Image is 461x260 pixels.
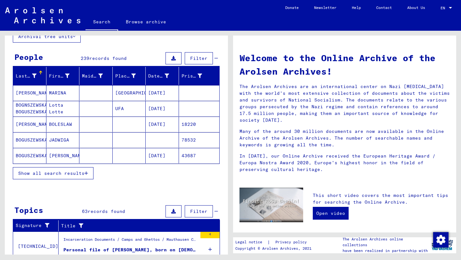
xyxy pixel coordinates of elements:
span: Filter [190,208,207,214]
div: Maiden Name [82,73,103,79]
mat-cell: JADWIGA [46,132,80,148]
button: Filter [185,205,213,217]
mat-cell: [PERSON_NAME] [13,117,46,132]
mat-cell: BOLESLAW [46,117,80,132]
button: Archival tree units [13,30,81,43]
img: Arolsen_neg.svg [5,7,80,23]
mat-header-cell: Last Name [13,67,46,85]
mat-header-cell: Prisoner # [179,67,220,85]
div: Signature [16,221,58,231]
div: Prisoner # [182,73,202,79]
span: EN [441,6,448,10]
mat-cell: [DATE] [146,117,179,132]
p: The Arolsen Archives are an international center on Nazi [MEDICAL_DATA] with the world’s most ext... [239,83,450,124]
div: Signature [16,222,50,229]
mat-header-cell: Place of Birth [113,67,146,85]
button: Show all search results [13,167,93,179]
a: Privacy policy [270,239,314,246]
mat-cell: 18220 [179,117,220,132]
div: Last Name [16,73,36,79]
div: Last Name [16,71,46,81]
img: yv_logo.png [430,237,454,253]
div: First Name [49,71,79,81]
div: Incarceration Documents / Camps and Ghettos / Mauthausen Concentration Camp / Individual Document... [63,237,197,246]
mat-cell: MARINA [46,85,80,101]
div: | [235,239,314,246]
span: Filter [190,55,207,61]
mat-cell: [PERSON_NAME] [13,85,46,101]
img: Change consent [433,232,449,248]
mat-header-cell: Maiden Name [79,67,113,85]
div: Date of Birth [148,71,179,81]
div: Title [61,221,212,231]
div: First Name [49,73,70,79]
mat-cell: [PERSON_NAME] [46,148,80,163]
mat-cell: [DATE] [146,101,179,116]
button: Filter [185,52,213,64]
div: Place of Birth [115,73,136,79]
span: records found [88,208,125,214]
span: records found [89,55,127,61]
span: Show all search results [18,170,85,176]
p: In [DATE], our Online Archive received the European Heritage Award / Europa Nostra Award 2020, Eu... [239,153,450,173]
a: Search [85,14,118,31]
div: Place of Birth [115,71,146,81]
div: 4 [200,232,220,238]
mat-cell: 43687 [179,148,220,163]
div: Personal file of [PERSON_NAME], born on [DEMOGRAPHIC_DATA] [63,247,197,253]
p: This short video covers the most important tips for searching the Online Archive. [313,192,450,206]
p: Many of the around 30 million documents are now available in the Online Archive of the Arolsen Ar... [239,128,450,148]
mat-cell: UFA [113,101,146,116]
div: Date of Birth [148,73,169,79]
p: have been realized in partnership with [343,248,428,254]
a: Open video [313,207,349,220]
span: 239 [81,55,89,61]
div: People [14,51,43,63]
mat-cell: [DATE] [146,85,179,101]
mat-cell: [DATE] [146,148,179,163]
a: Browse archive [118,14,174,29]
div: Title [61,223,204,229]
div: Prisoner # [182,71,212,81]
div: Maiden Name [82,71,112,81]
mat-cell: BOGUSZEWSKA [13,132,46,148]
p: The Arolsen Archives online collections [343,236,428,248]
mat-cell: 78532 [179,132,220,148]
p: Copyright © Arolsen Archives, 2021 [235,246,314,251]
mat-cell: BOGNSZEWSKA BOGUSZEWSKA [13,101,46,116]
mat-header-cell: Date of Birth [146,67,179,85]
mat-header-cell: First Name [46,67,80,85]
img: video.jpg [239,188,303,222]
mat-cell: [GEOGRAPHIC_DATA] [113,85,146,101]
a: Legal notice [235,239,267,246]
mat-cell: Lotta Lotte [46,101,80,116]
h1: Welcome to the Online Archive of the Arolsen Archives! [239,51,450,78]
div: Topics [14,204,43,216]
mat-cell: BOGUSZEWSKA [13,148,46,163]
span: 63 [82,208,88,214]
